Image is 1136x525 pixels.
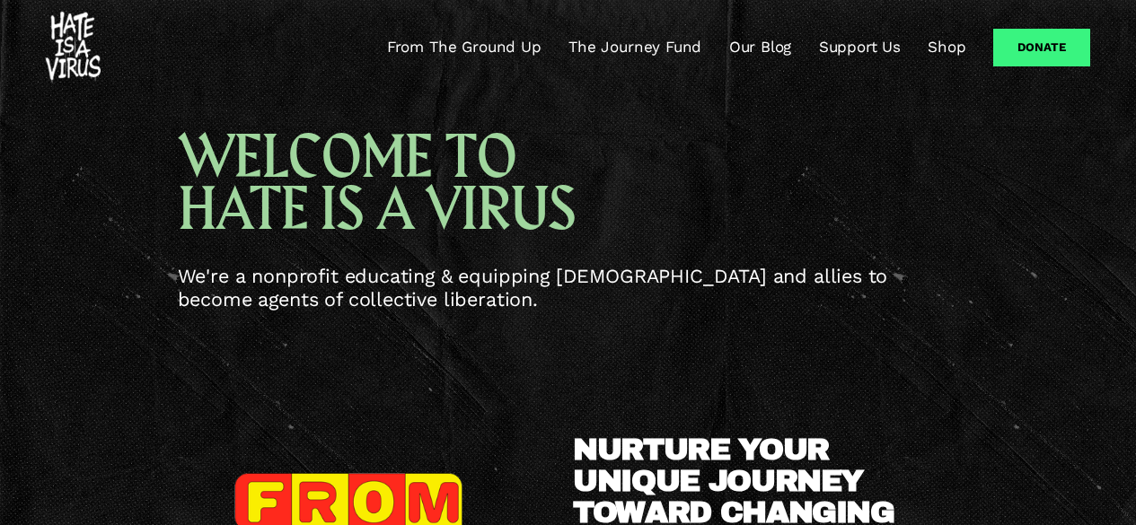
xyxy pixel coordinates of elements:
a: From The Ground Up [387,37,542,58]
img: #HATEISAVIRUS [46,12,101,83]
span: WELCOME TO HATE IS A VIRUS [178,120,576,248]
a: The Journey Fund [568,37,701,58]
a: Shop [928,37,965,58]
a: Our Blog [729,37,792,58]
a: Support Us [819,37,901,58]
a: Donate [993,29,1090,66]
span: We're a nonprofit educating & equipping [DEMOGRAPHIC_DATA] and allies to become agents of collect... [178,265,894,311]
